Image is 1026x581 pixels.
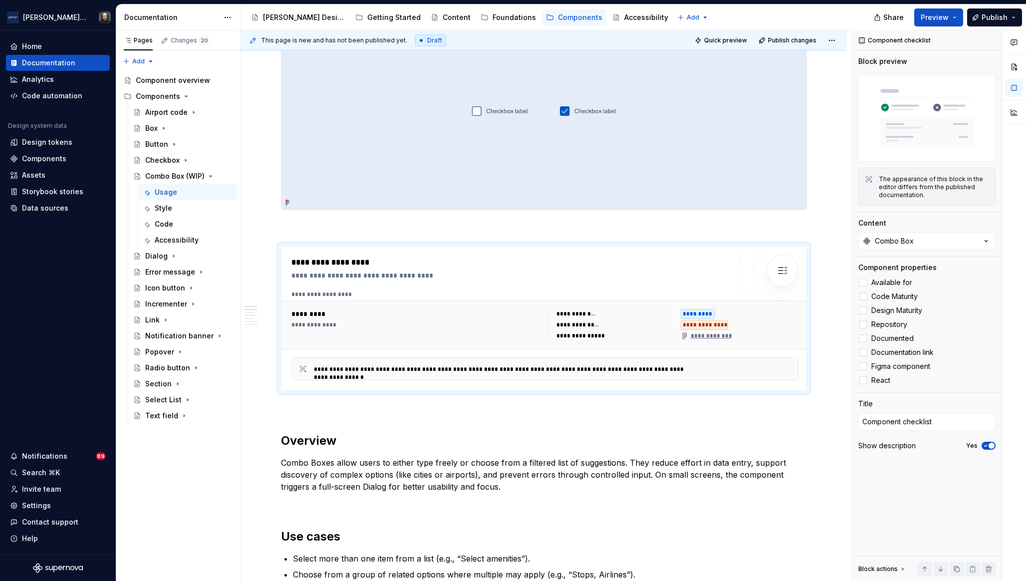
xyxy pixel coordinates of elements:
[22,468,60,478] div: Search ⌘K
[351,9,425,25] a: Getting Started
[247,9,349,25] a: [PERSON_NAME] Design
[477,9,540,25] a: Foundations
[155,219,173,229] div: Code
[883,12,904,22] span: Share
[914,8,963,26] button: Preview
[99,11,111,23] img: Teunis Vorsteveld
[443,12,471,22] div: Content
[33,563,83,573] svg: Supernova Logo
[281,433,807,449] h2: Overview
[22,58,75,68] div: Documentation
[145,251,168,261] div: Dialog
[493,12,536,22] div: Foundations
[22,41,42,51] div: Home
[129,152,237,168] a: Checkbox
[6,514,110,530] button: Contact support
[139,200,237,216] a: Style
[139,216,237,232] a: Code
[171,36,210,44] div: Changes
[145,363,190,373] div: Radio button
[367,12,421,22] div: Getting Started
[858,413,996,431] textarea: Component checklist
[6,448,110,464] button: Notifications89
[129,328,237,344] a: Notification banner
[6,71,110,87] a: Analytics
[261,36,407,44] span: This page is new and has not been published yet.
[6,184,110,200] a: Storybook stories
[155,203,172,213] div: Style
[145,347,174,357] div: Popover
[145,139,168,149] div: Button
[8,122,67,130] div: Design system data
[293,569,807,581] p: Choose from a group of related options where multiple may apply (e.g., “Stops, Airlines”).
[120,72,237,424] div: Page tree
[858,441,916,451] div: Show description
[858,56,907,66] div: Block preview
[293,553,807,565] p: Select more than one item from a list (e.g., “Select amenities”).
[124,36,153,44] div: Pages
[129,264,237,280] a: Error message
[542,9,606,25] a: Components
[129,312,237,328] a: Link
[692,33,752,47] button: Quick preview
[858,218,886,228] div: Content
[704,36,747,44] span: Quick preview
[687,13,699,21] span: Add
[879,175,989,199] div: The appearance of this block in the editor differs from the published documentation.
[22,137,72,147] div: Design tokens
[129,392,237,408] a: Select List
[2,6,114,28] button: [PERSON_NAME] AirlinesTeunis Vorsteveld
[136,91,180,101] div: Components
[129,296,237,312] a: Incrementer
[427,36,442,44] span: Draft
[145,299,187,309] div: Incrementer
[858,399,873,409] div: Title
[22,484,61,494] div: Invite team
[558,12,602,22] div: Components
[145,315,160,325] div: Link
[7,11,19,23] img: f0306bc8-3074-41fb-b11c-7d2e8671d5eb.png
[6,531,110,547] button: Help
[6,465,110,481] button: Search ⌘K
[129,136,237,152] a: Button
[871,376,890,384] span: React
[871,334,914,342] span: Documented
[6,167,110,183] a: Assets
[858,232,996,250] button: Combo Box
[22,170,45,180] div: Assets
[145,379,172,389] div: Section
[6,151,110,167] a: Components
[155,235,199,245] div: Accessibility
[281,457,807,493] p: Combo Boxes allow users to either type freely or choose from a filtered list of suggestions. They...
[22,203,68,213] div: Data sources
[281,529,807,545] h2: Use cases
[281,12,806,210] img: 483a1562-e7ba-48c3-8f83-21fc126775b6.png
[871,362,930,370] span: Figma component
[6,498,110,514] a: Settings
[22,451,67,461] div: Notifications
[427,9,475,25] a: Content
[6,55,110,71] a: Documentation
[155,187,177,197] div: Usage
[858,263,937,273] div: Component properties
[22,91,82,101] div: Code automation
[921,12,949,22] span: Preview
[199,36,210,44] span: 20
[145,155,180,165] div: Checkbox
[871,306,922,314] span: Design Maturity
[22,534,38,544] div: Help
[120,72,237,88] a: Component overview
[129,104,237,120] a: Airport code
[966,442,978,450] label: Yes
[139,184,237,200] a: Usage
[120,54,157,68] button: Add
[129,280,237,296] a: Icon button
[129,376,237,392] a: Section
[129,408,237,424] a: Text field
[6,134,110,150] a: Design tokens
[869,8,910,26] button: Share
[608,9,672,25] a: Accessibility
[247,7,672,27] div: Page tree
[6,481,110,497] a: Invite team
[263,12,345,22] div: [PERSON_NAME] Design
